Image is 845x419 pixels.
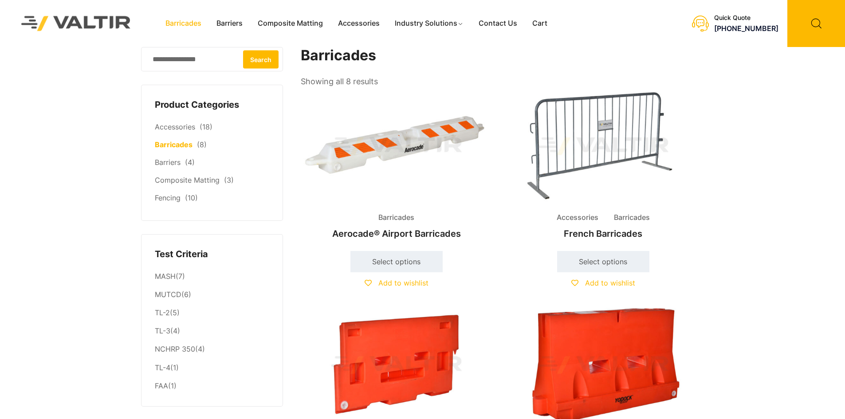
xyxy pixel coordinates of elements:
h4: Test Criteria [155,248,269,261]
a: NCHRP 350 [155,345,195,353]
a: Accessories [330,17,387,30]
a: Select options for “Aerocade® Airport Barricades” [350,251,443,272]
a: Add to wishlist [365,278,428,287]
span: Accessories [550,211,605,224]
li: (1) [155,359,269,377]
a: Composite Matting [155,176,220,184]
li: (5) [155,304,269,322]
span: (8) [197,140,207,149]
li: (6) [155,286,269,304]
span: Add to wishlist [585,278,635,287]
a: TL-4 [155,363,170,372]
a: Select options for “French Barricades” [557,251,649,272]
h4: Product Categories [155,98,269,112]
a: Contact Us [471,17,525,30]
a: TL-2 [155,308,170,317]
a: FAA [155,381,168,390]
a: Accessories [155,122,195,131]
a: Cart [525,17,555,30]
span: (3) [224,176,234,184]
a: Industry Solutions [387,17,471,30]
p: Showing all 8 results [301,74,378,89]
a: Accessories BarricadesFrench Barricades [507,89,699,243]
div: Quick Quote [714,14,778,22]
a: [PHONE_NUMBER] [714,24,778,33]
a: Add to wishlist [571,278,635,287]
li: (7) [155,267,269,286]
span: Barricades [372,211,421,224]
a: BarricadesAerocade® Airport Barricades [301,89,492,243]
a: MUTCD [155,290,181,299]
h2: French Barricades [507,224,699,243]
a: Barricades [158,17,209,30]
a: Barriers [209,17,250,30]
span: (10) [185,193,198,202]
a: Composite Matting [250,17,330,30]
a: Barriers [155,158,181,167]
h2: Aerocade® Airport Barricades [301,224,492,243]
a: TL-3 [155,326,170,335]
span: (18) [200,122,212,131]
li: (4) [155,322,269,341]
a: Fencing [155,193,181,202]
a: MASH [155,272,176,281]
li: (4) [155,341,269,359]
li: (1) [155,377,269,393]
span: Add to wishlist [378,278,428,287]
a: Barricades [155,140,193,149]
span: (4) [185,158,195,167]
span: Barricades [607,211,656,224]
img: Valtir Rentals [10,4,142,42]
button: Search [243,50,279,68]
h1: Barricades [301,47,700,64]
